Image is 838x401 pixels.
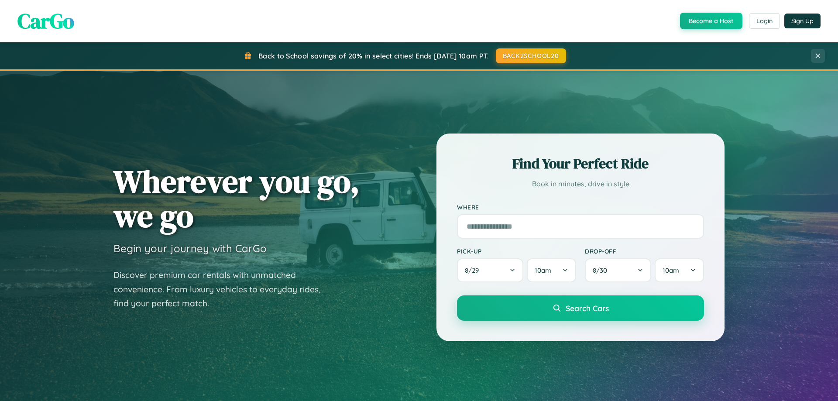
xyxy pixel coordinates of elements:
p: Book in minutes, drive in style [457,178,704,190]
h1: Wherever you go, we go [113,164,360,233]
span: 10am [535,266,551,274]
label: Where [457,203,704,211]
button: Login [749,13,780,29]
span: 8 / 29 [465,266,483,274]
button: 8/30 [585,258,651,282]
label: Drop-off [585,247,704,255]
label: Pick-up [457,247,576,255]
span: Back to School savings of 20% in select cities! Ends [DATE] 10am PT. [258,51,489,60]
span: Search Cars [566,303,609,313]
span: 10am [663,266,679,274]
button: 8/29 [457,258,523,282]
h2: Find Your Perfect Ride [457,154,704,173]
button: BACK2SCHOOL20 [496,48,566,63]
h3: Begin your journey with CarGo [113,242,267,255]
button: Become a Host [680,13,742,29]
button: 10am [655,258,704,282]
button: 10am [527,258,576,282]
p: Discover premium car rentals with unmatched convenience. From luxury vehicles to everyday rides, ... [113,268,332,311]
button: Sign Up [784,14,821,28]
span: CarGo [17,7,74,35]
span: 8 / 30 [593,266,611,274]
button: Search Cars [457,295,704,321]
